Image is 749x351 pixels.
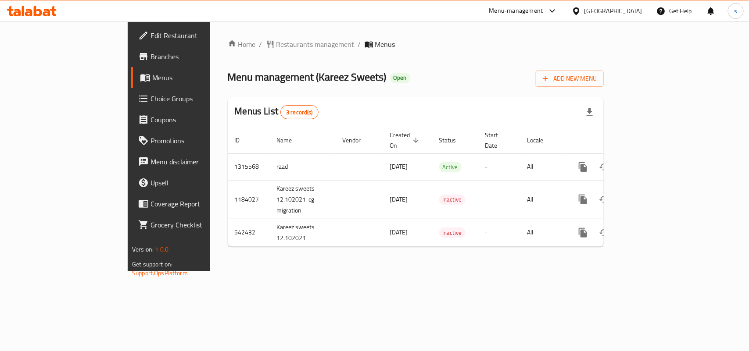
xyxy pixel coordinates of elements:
h2: Menus List [235,105,319,119]
div: Menu-management [489,6,543,16]
a: Branches [131,46,253,67]
div: Export file [579,102,600,123]
span: [DATE] [390,227,408,238]
li: / [358,39,361,50]
a: Coverage Report [131,193,253,214]
span: Vendor [343,135,373,145]
a: Restaurants management [266,39,355,50]
span: Version: [132,244,154,255]
span: Inactive [439,195,466,205]
div: Open [390,73,410,83]
td: Kareez sweets 12.102021 [270,219,336,246]
div: Total records count [280,105,319,119]
a: Support.OpsPlatform [132,267,188,279]
a: Menus [131,67,253,88]
span: Edit Restaurant [151,30,246,41]
button: more [573,156,594,177]
div: [GEOGRAPHIC_DATA] [584,6,642,16]
span: Open [390,74,410,82]
span: [DATE] [390,194,408,205]
button: Change Status [594,156,615,177]
span: Menus [375,39,395,50]
td: All [520,180,566,219]
button: Add New Menu [536,71,604,87]
a: Coupons [131,109,253,130]
td: - [478,219,520,246]
button: Change Status [594,222,615,243]
span: Upsell [151,177,246,188]
a: Edit Restaurant [131,25,253,46]
td: All [520,153,566,180]
nav: breadcrumb [228,39,604,50]
span: Menu management ( Kareez Sweets ) [228,67,387,87]
span: Get support on: [132,259,172,270]
table: enhanced table [228,127,664,247]
a: Upsell [131,172,253,193]
span: Grocery Checklist [151,220,246,230]
button: more [573,189,594,210]
span: Menus [152,72,246,83]
a: Promotions [131,130,253,151]
span: Coverage Report [151,199,246,209]
a: Grocery Checklist [131,214,253,235]
span: Locale [527,135,555,145]
td: All [520,219,566,246]
span: Name [277,135,304,145]
li: / [259,39,262,50]
span: Active [439,162,462,172]
span: Created On [390,130,422,151]
span: 3 record(s) [281,108,318,117]
button: Change Status [594,189,615,210]
span: Inactive [439,228,466,238]
span: 1.0.0 [155,244,168,255]
span: s [734,6,737,16]
a: Choice Groups [131,88,253,109]
td: raad [270,153,336,180]
td: - [478,180,520,219]
span: Branches [151,51,246,62]
span: Choice Groups [151,93,246,104]
span: Start Date [485,130,510,151]
span: Menu disclaimer [151,156,246,167]
th: Actions [566,127,664,154]
a: Menu disclaimer [131,151,253,172]
span: Promotions [151,135,246,146]
span: Status [439,135,468,145]
button: more [573,222,594,243]
td: Kareez sweets 12.102021-cg migration [270,180,336,219]
td: - [478,153,520,180]
span: ID [235,135,251,145]
span: Restaurants management [276,39,355,50]
span: Coupons [151,114,246,125]
span: Add New Menu [543,73,597,84]
span: [DATE] [390,161,408,172]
